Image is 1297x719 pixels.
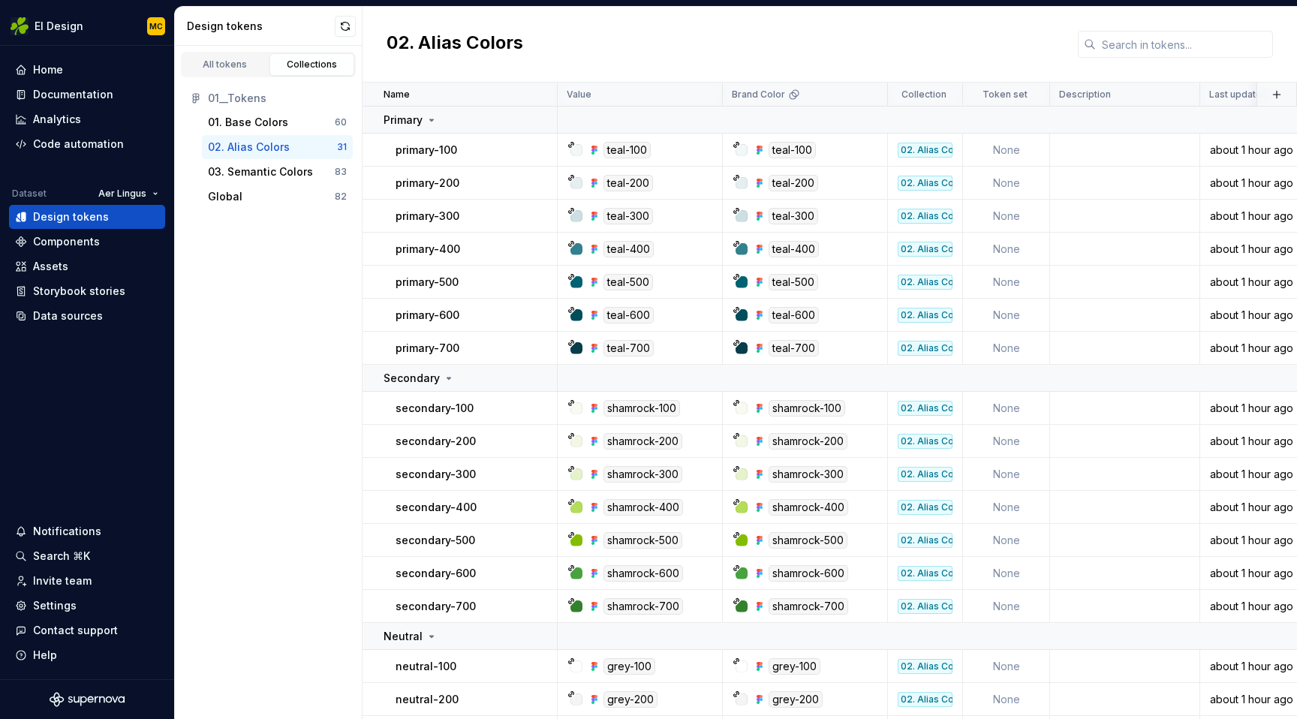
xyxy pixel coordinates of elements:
div: Help [33,648,57,663]
div: Search ⌘K [33,549,90,564]
div: Collections [275,59,350,71]
div: 82 [335,191,347,203]
p: Primary [384,113,423,128]
svg: Supernova Logo [50,692,125,707]
div: Components [33,234,100,249]
p: primary-700 [396,341,459,356]
p: Last updated [1209,89,1268,101]
div: 02. Alias Colors [898,566,952,581]
p: Neutral [384,629,423,644]
div: teal-300 [769,208,818,224]
td: None [963,650,1050,683]
div: teal-600 [769,307,819,323]
div: grey-200 [769,691,823,708]
p: secondary-400 [396,500,477,515]
div: Home [33,62,63,77]
div: Design tokens [33,209,109,224]
div: Analytics [33,112,81,127]
td: None [963,200,1050,233]
div: All tokens [188,59,263,71]
div: EI Design [35,19,83,34]
p: primary-400 [396,242,460,257]
div: Notifications [33,524,101,539]
td: None [963,590,1050,623]
button: Help [9,643,165,667]
div: 31 [337,141,347,153]
p: secondary-500 [396,533,475,548]
a: Code automation [9,132,165,156]
a: Assets [9,254,165,278]
p: Description [1059,89,1111,101]
div: grey-200 [603,691,658,708]
td: None [963,332,1050,365]
p: primary-500 [396,275,459,290]
div: teal-200 [603,175,653,191]
div: teal-600 [603,307,654,323]
div: shamrock-500 [603,532,682,549]
p: primary-300 [396,209,459,224]
div: Settings [33,598,77,613]
div: teal-100 [603,142,651,158]
div: teal-200 [769,175,818,191]
div: 02. Alias Colors [898,176,952,191]
div: 01. Base Colors [208,115,288,130]
div: 02. Alias Colors [898,659,952,674]
button: 02. Alias Colors31 [202,135,353,159]
a: Design tokens [9,205,165,229]
p: primary-100 [396,143,457,158]
p: Value [567,89,591,101]
div: 02. Alias Colors [898,275,952,290]
div: teal-400 [769,241,819,257]
a: Analytics [9,107,165,131]
p: secondary-700 [396,599,476,614]
div: shamrock-500 [769,532,847,549]
div: 83 [335,166,347,178]
p: secondary-200 [396,434,476,449]
div: 02. Alias Colors [898,500,952,515]
a: Home [9,58,165,82]
div: shamrock-700 [603,598,683,615]
div: Code automation [33,137,124,152]
div: Design tokens [187,19,335,34]
p: Secondary [384,371,440,386]
div: shamrock-400 [603,499,683,516]
div: shamrock-400 [769,499,848,516]
h2: 02. Alias Colors [387,31,523,58]
td: None [963,425,1050,458]
div: 03. Semantic Colors [208,164,313,179]
div: 02. Alias Colors [898,692,952,707]
div: teal-500 [603,274,653,290]
td: None [963,392,1050,425]
a: Storybook stories [9,279,165,303]
td: None [963,557,1050,590]
div: Dataset [12,188,47,200]
p: secondary-600 [396,566,476,581]
div: 02. Alias Colors [898,242,952,257]
p: secondary-100 [396,401,474,416]
div: 02. Alias Colors [898,341,952,356]
td: None [963,299,1050,332]
div: shamrock-100 [603,400,680,417]
div: grey-100 [603,658,655,675]
div: teal-500 [769,274,818,290]
div: 02. Alias Colors [898,533,952,548]
div: shamrock-600 [603,565,683,582]
div: Assets [33,259,68,274]
div: teal-700 [603,340,654,356]
button: Contact support [9,618,165,642]
p: Name [384,89,410,101]
div: shamrock-200 [769,433,847,450]
button: 01. Base Colors60 [202,110,353,134]
p: primary-200 [396,176,459,191]
div: 02. Alias Colors [898,434,952,449]
a: Settings [9,594,165,618]
div: 01__Tokens [208,91,347,106]
div: 02. Alias Colors [898,599,952,614]
div: teal-100 [769,142,816,158]
button: Aer Lingus [92,183,165,204]
div: 60 [335,116,347,128]
button: Global82 [202,185,353,209]
div: 02. Alias Colors [898,143,952,158]
div: shamrock-100 [769,400,845,417]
